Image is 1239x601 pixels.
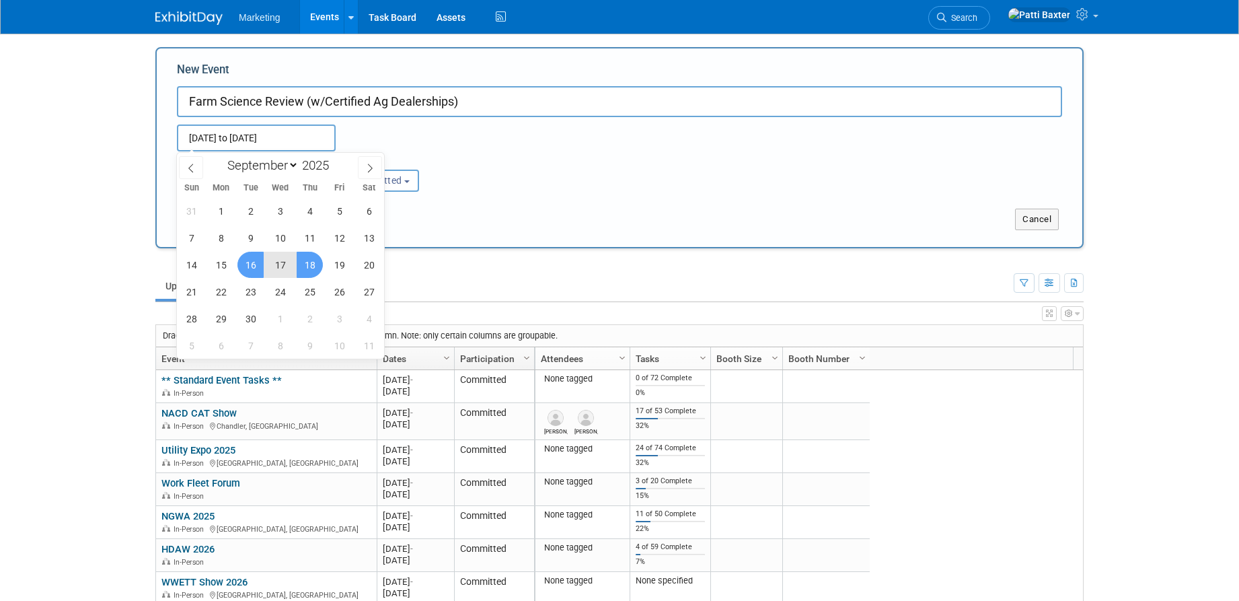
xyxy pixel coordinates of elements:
span: October 1, 2025 [267,306,293,332]
span: Sun [177,184,206,192]
span: September 12, 2025 [326,225,352,251]
span: Tue [236,184,266,192]
span: - [410,375,413,385]
span: Search [946,13,977,23]
div: None tagged [541,444,625,454]
a: Dates [383,347,445,370]
span: September 24, 2025 [267,279,293,305]
span: October 7, 2025 [237,332,264,359]
span: October 11, 2025 [356,332,382,359]
img: Christopher Love [548,410,564,426]
div: 0 of 72 Complete [636,374,706,383]
span: September 20, 2025 [356,252,382,278]
div: [GEOGRAPHIC_DATA], [GEOGRAPHIC_DATA] [161,523,371,534]
img: In-Person Event [162,389,170,396]
div: None specified [636,575,706,586]
a: Column Settings [520,347,535,367]
div: None tagged [541,374,625,384]
td: Committed [454,506,534,539]
label: New Event [177,62,229,83]
div: Attendance / Format: [177,151,307,169]
img: In-Person Event [162,422,170,429]
div: 24 of 74 Complete [636,444,706,453]
div: [DATE] [383,407,448,419]
div: 22% [636,524,706,534]
a: NGWA 2025 [161,510,215,522]
a: Upcoming9 [155,273,231,299]
div: [DATE] [383,522,448,533]
img: In-Person Event [162,459,170,466]
span: October 4, 2025 [356,306,382,332]
a: HDAW 2026 [161,543,215,555]
span: September 18, 2025 [297,252,323,278]
span: September 1, 2025 [208,198,234,224]
a: Column Settings [440,347,455,367]
span: September 8, 2025 [208,225,234,251]
div: [DATE] [383,374,448,386]
div: 15% [636,491,706,501]
div: [DATE] [383,576,448,588]
span: Column Settings [521,353,532,363]
span: September 30, 2025 [237,306,264,332]
span: October 5, 2025 [178,332,204,359]
span: September 25, 2025 [297,279,323,305]
a: Column Settings [768,347,783,367]
img: In-Person Event [162,558,170,565]
button: Cancel [1015,209,1059,230]
div: Drag a column header and drop it here to group by that column. Note: only certain columns are gro... [156,325,1083,347]
span: In-Person [174,459,208,468]
a: Work Fleet Forum [161,477,240,489]
div: 0% [636,388,706,398]
div: 32% [636,458,706,468]
div: Participation: [328,151,458,169]
span: October 9, 2025 [297,332,323,359]
span: September 6, 2025 [356,198,382,224]
span: Sat [354,184,384,192]
span: Mon [206,184,236,192]
select: Month [221,157,299,174]
span: August 31, 2025 [178,198,204,224]
div: None tagged [541,575,625,586]
span: Fri [325,184,354,192]
span: Thu [295,184,325,192]
a: Column Settings [696,347,711,367]
span: September 27, 2025 [356,279,382,305]
div: [GEOGRAPHIC_DATA], [GEOGRAPHIC_DATA] [161,589,371,600]
span: September 2, 2025 [237,198,264,224]
div: [DATE] [383,588,448,599]
span: Column Settings [617,353,628,363]
td: Committed [454,403,534,440]
span: September 3, 2025 [267,198,293,224]
td: Committed [454,473,534,506]
div: [DATE] [383,543,448,555]
input: Start Date - End Date [177,125,336,151]
span: - [410,544,413,554]
img: ExhibitDay [155,11,223,25]
a: Tasks [636,347,702,370]
span: Column Settings [698,353,708,363]
span: September 15, 2025 [208,252,234,278]
a: Utility Expo 2025 [161,444,235,456]
a: Search [928,6,990,30]
div: [DATE] [383,386,448,397]
div: 11 of 50 Complete [636,509,706,519]
span: Column Settings [441,353,452,363]
div: 3 of 20 Complete [636,476,706,486]
a: Booth Number [788,347,861,370]
span: September 21, 2025 [178,279,204,305]
span: October 10, 2025 [326,332,352,359]
img: Patti Baxter [1008,7,1071,22]
span: September 11, 2025 [297,225,323,251]
span: September 4, 2025 [297,198,323,224]
div: 7% [636,557,706,567]
div: [DATE] [383,555,448,566]
span: September 29, 2025 [208,306,234,332]
span: September 7, 2025 [178,225,204,251]
div: [DATE] [383,510,448,522]
a: Column Settings [856,347,870,367]
span: Column Settings [857,353,868,363]
span: September 16, 2025 [237,252,264,278]
img: In-Person Event [162,492,170,499]
span: September 26, 2025 [326,279,352,305]
a: Column Settings [615,347,630,367]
